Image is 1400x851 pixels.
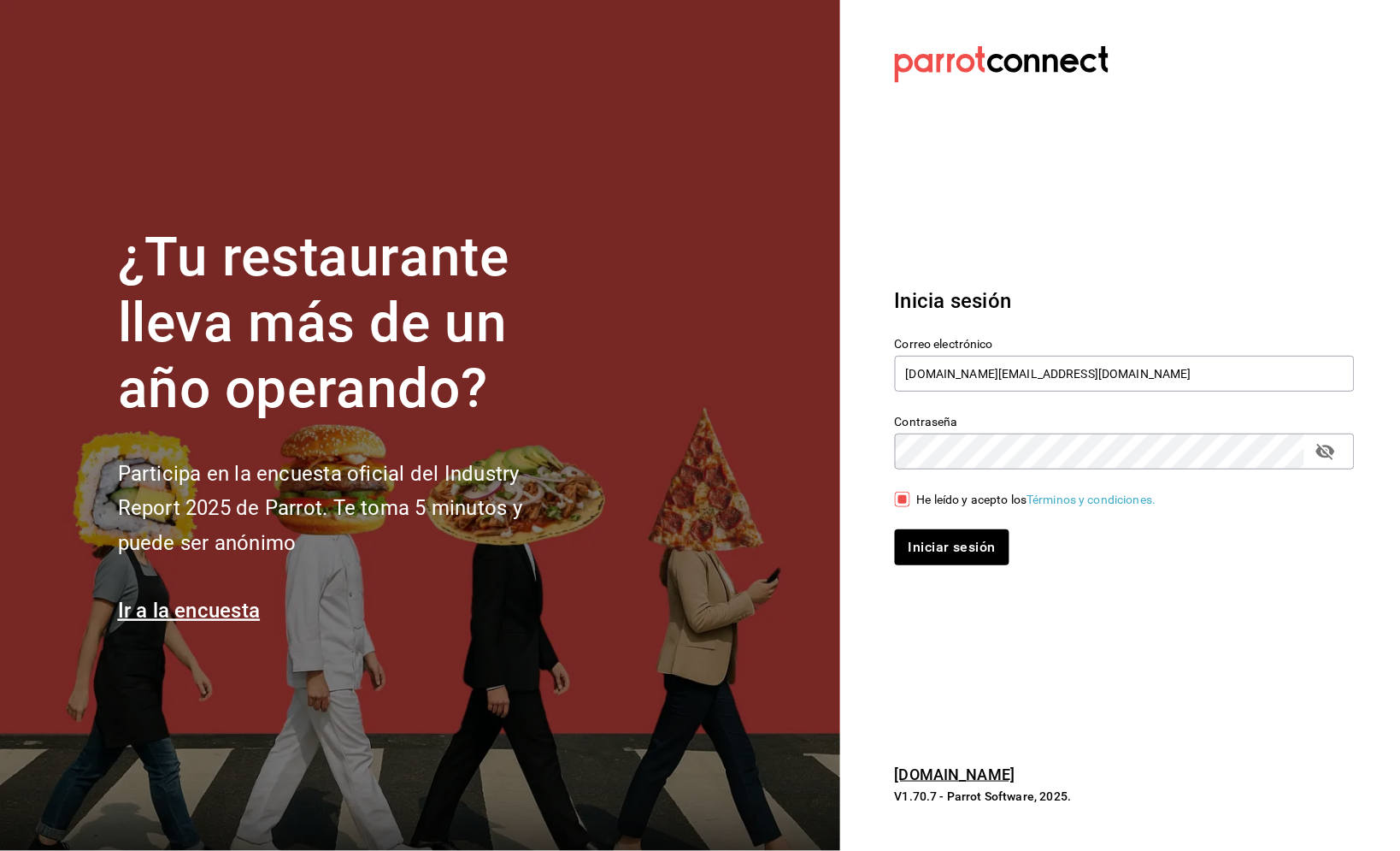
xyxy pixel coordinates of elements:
a: Ir a la encuesta [118,599,261,623]
a: Términos y condiciones. [1027,493,1156,506]
a: [DOMAIN_NAME] [895,765,1015,783]
label: Contraseña [895,417,1355,428]
p: V1.70.7 - Parrot Software, 2025. [895,788,1355,805]
input: Ingresa tu correo electrónico [895,356,1355,392]
button: passwordField [1311,437,1340,466]
h1: ¿Tu restaurante lleva más de un año operando? [118,225,579,422]
button: Iniciar sesión [895,529,1009,565]
h3: Inicia sesión [895,286,1355,316]
label: Correo electrónico [895,339,1355,351]
div: He leído y acepto los [917,491,1156,509]
h2: Participa en la encuesta oficial del Industry Report 2025 de Parrot. Te toma 5 minutos y puede se... [118,457,579,561]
